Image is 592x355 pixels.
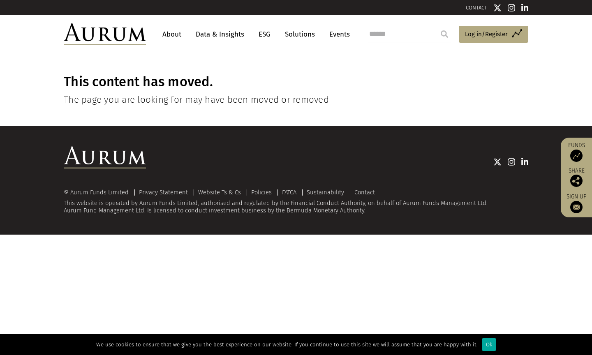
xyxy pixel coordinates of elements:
[459,26,528,43] a: Log in/Register
[436,26,453,42] input: Submit
[325,27,350,42] a: Events
[254,27,275,42] a: ESG
[521,158,529,166] img: Linkedin icon
[565,168,588,187] div: Share
[508,158,515,166] img: Instagram icon
[570,201,583,213] img: Sign up to our newsletter
[493,4,502,12] img: Twitter icon
[281,27,319,42] a: Solutions
[64,189,133,196] div: © Aurum Funds Limited
[493,158,502,166] img: Twitter icon
[64,146,146,168] img: Aurum Logo
[198,189,241,196] a: Website Ts & Cs
[521,4,529,12] img: Linkedin icon
[570,175,583,187] img: Share this post
[139,189,188,196] a: Privacy Statement
[508,4,515,12] img: Instagram icon
[565,142,588,162] a: Funds
[158,27,185,42] a: About
[64,74,528,90] h1: This content has moved.
[64,189,528,214] div: This website is operated by Aurum Funds Limited, authorised and regulated by the Financial Conduc...
[192,27,248,42] a: Data & Insights
[64,94,528,105] h4: The page you are looking for may have been moved or removed
[466,5,487,11] a: CONTACT
[570,150,583,162] img: Access Funds
[354,189,375,196] a: Contact
[307,189,344,196] a: Sustainability
[64,23,146,45] img: Aurum
[282,189,296,196] a: FATCA
[251,189,272,196] a: Policies
[465,29,508,39] span: Log in/Register
[565,193,588,213] a: Sign up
